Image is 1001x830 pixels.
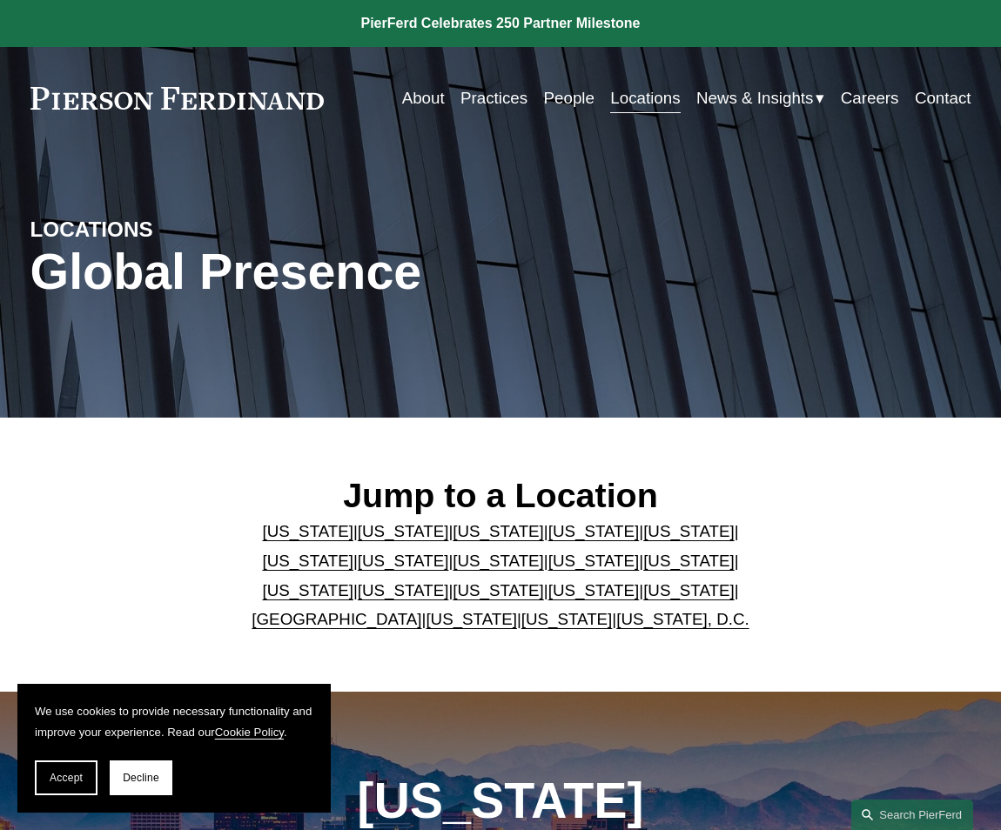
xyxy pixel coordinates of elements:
a: [US_STATE] [358,552,449,570]
a: [US_STATE] [643,581,735,599]
a: [US_STATE] [262,552,353,570]
a: Cookie Policy [215,726,284,739]
a: [US_STATE] [426,610,517,628]
a: [US_STATE] [548,581,640,599]
a: [US_STATE] [643,522,735,540]
a: About [402,82,445,115]
button: Decline [110,760,172,795]
a: [US_STATE] [453,552,544,570]
h2: Jump to a Location [226,475,776,517]
h4: LOCATIONS [30,217,265,244]
a: [GEOGRAPHIC_DATA] [252,610,421,628]
a: [US_STATE] [358,581,449,599]
a: Careers [841,82,899,115]
a: [US_STATE] [453,581,544,599]
span: Accept [50,772,83,784]
a: [US_STATE] [548,522,640,540]
a: Locations [610,82,680,115]
a: [US_STATE] [453,522,544,540]
a: folder dropdown [696,82,824,115]
a: Practices [460,82,527,115]
a: [US_STATE] [521,610,613,628]
span: Decline [123,772,159,784]
a: [US_STATE] [358,522,449,540]
a: [US_STATE] [548,552,640,570]
p: | | | | | | | | | | | | | | | | | | [226,517,776,634]
p: We use cookies to provide necessary functionality and improve your experience. Read our . [35,701,313,743]
h1: Global Presence [30,244,658,301]
a: [US_STATE] [262,581,353,599]
a: [US_STATE] [643,552,735,570]
span: News & Insights [696,84,813,113]
a: Contact [915,82,971,115]
section: Cookie banner [17,684,331,813]
a: People [544,82,595,115]
button: Accept [35,760,97,795]
a: [US_STATE] [262,522,353,540]
h1: [US_STATE] [305,773,696,830]
a: Search this site [851,800,973,830]
a: [US_STATE], D.C. [616,610,749,628]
